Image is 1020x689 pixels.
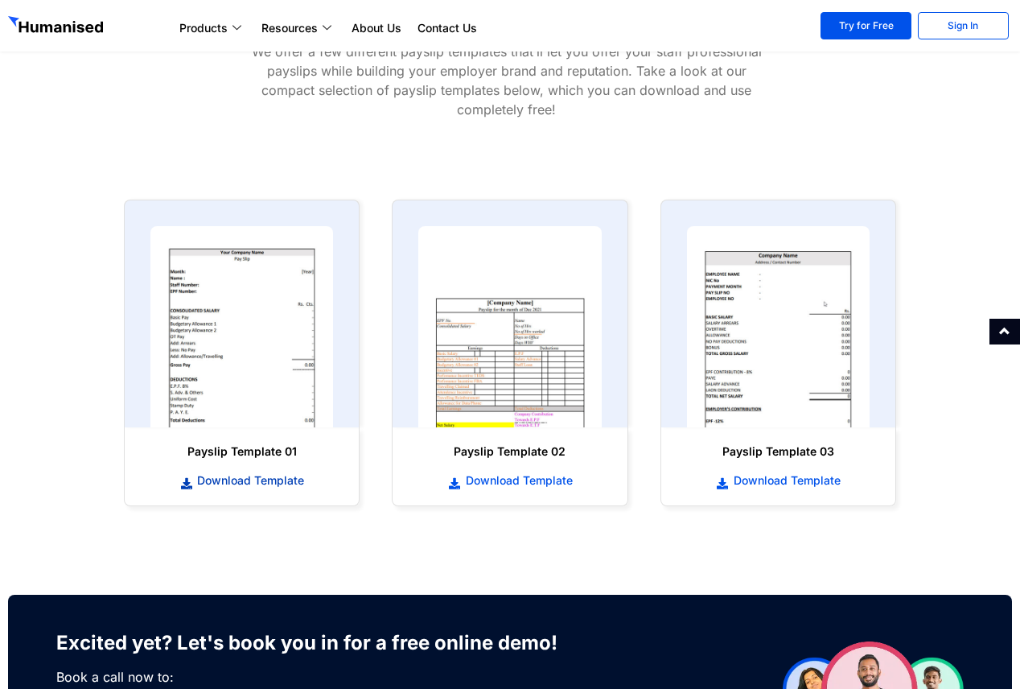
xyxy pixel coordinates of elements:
p: We offer a few different payslip templates that’ll let you offer your staff professional payslips... [241,42,771,119]
a: Download Template [141,472,343,489]
img: payslip template [150,226,333,427]
img: GetHumanised Logo [8,16,106,37]
a: Download Template [677,472,879,489]
a: Sign In [918,12,1009,39]
img: payslip template [418,226,601,427]
span: Download Template [730,472,841,489]
span: Download Template [193,472,304,489]
p: Book a call now to: [56,667,582,687]
h6: Payslip Template 03 [677,444,879,460]
a: Download Template [409,472,611,489]
img: payslip template [687,226,870,427]
h6: Payslip Template 01 [141,444,343,460]
a: About Us [343,19,409,38]
h6: Payslip Template 02 [409,444,611,460]
a: Contact Us [409,19,485,38]
span: Download Template [462,472,573,489]
a: Try for Free [821,12,911,39]
a: Products [171,19,253,38]
h3: Excited yet? Let's book you in for a free online demo! [56,627,582,659]
a: Resources [253,19,343,38]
